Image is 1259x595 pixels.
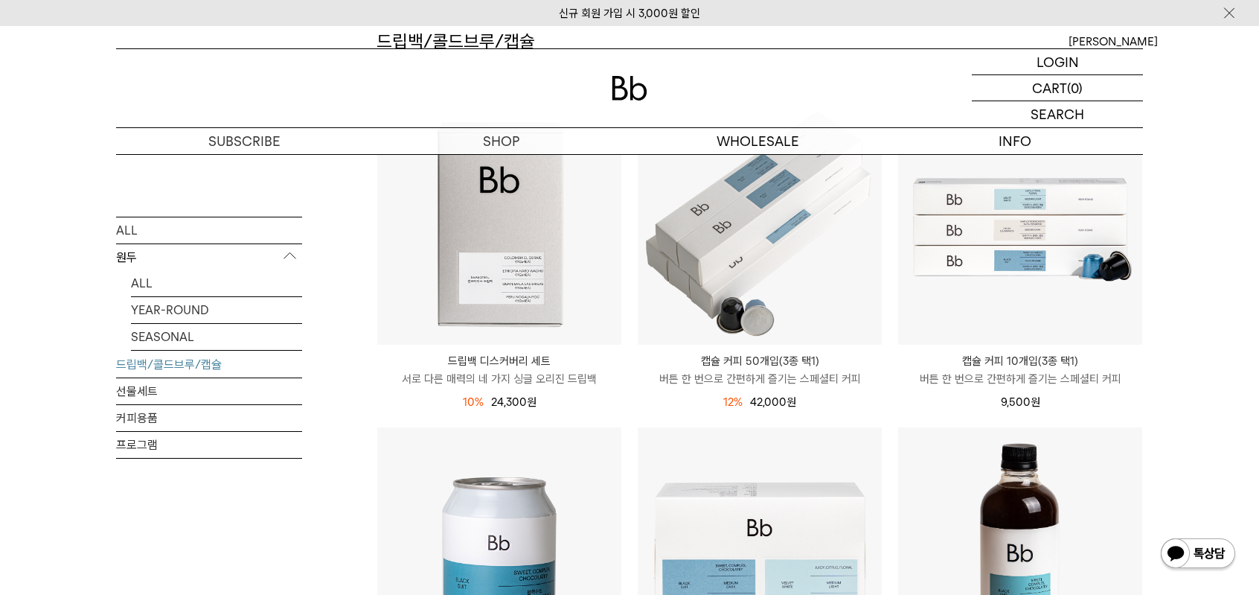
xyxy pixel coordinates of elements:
[116,244,302,270] p: 원두
[723,393,743,411] div: 12%
[131,323,302,349] a: SEASONAL
[1159,537,1237,573] img: 카카오톡 채널 1:1 채팅 버튼
[612,76,647,101] img: 로고
[750,395,796,409] span: 42,000
[116,431,302,457] a: 프로그램
[1031,101,1084,127] p: SEARCH
[491,395,536,409] span: 24,300
[898,352,1142,388] a: 캡슐 커피 10개입(3종 택1) 버튼 한 번으로 간편하게 즐기는 스페셜티 커피
[116,404,302,430] a: 커피용품
[638,352,882,388] a: 캡슐 커피 50개입(3종 택1) 버튼 한 번으로 간편하게 즐기는 스페셜티 커피
[972,49,1143,75] a: LOGIN
[131,270,302,296] a: ALL
[116,351,302,377] a: 드립백/콜드브루/캡슐
[638,101,882,345] img: 캡슐 커피 50개입(3종 택1)
[1037,49,1079,74] p: LOGIN
[1031,395,1040,409] span: 원
[1001,395,1040,409] span: 9,500
[638,352,882,370] p: 캡슐 커피 50개입(3종 택1)
[116,378,302,404] a: 선물세트
[886,128,1143,154] p: INFO
[377,352,621,388] a: 드립백 디스커버리 세트 서로 다른 매력의 네 가지 싱글 오리진 드립백
[377,352,621,370] p: 드립백 디스커버리 세트
[559,7,700,20] a: 신규 회원 가입 시 3,000원 할인
[373,128,629,154] a: SHOP
[787,395,796,409] span: 원
[972,75,1143,101] a: CART (0)
[377,101,621,345] img: 드립백 디스커버리 세트
[629,128,886,154] p: WHOLESALE
[131,296,302,322] a: YEAR-ROUND
[638,370,882,388] p: 버튼 한 번으로 간편하게 즐기는 스페셜티 커피
[527,395,536,409] span: 원
[898,101,1142,345] img: 캡슐 커피 10개입(3종 택1)
[377,370,621,388] p: 서로 다른 매력의 네 가지 싱글 오리진 드립백
[898,370,1142,388] p: 버튼 한 번으로 간편하게 즐기는 스페셜티 커피
[463,393,484,411] div: 10%
[116,128,373,154] a: SUBSCRIBE
[1032,75,1067,101] p: CART
[116,217,302,243] a: ALL
[898,352,1142,370] p: 캡슐 커피 10개입(3종 택1)
[1067,75,1083,101] p: (0)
